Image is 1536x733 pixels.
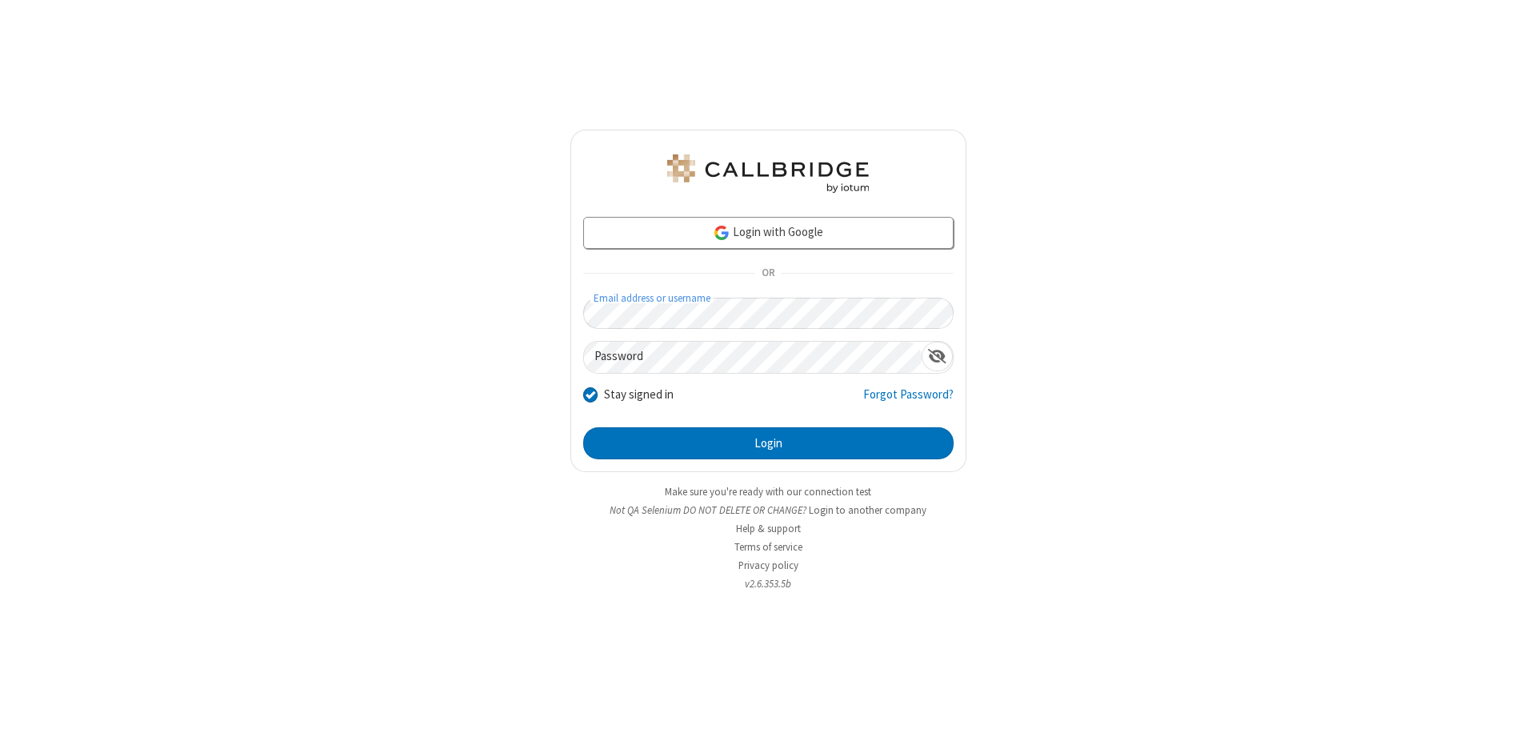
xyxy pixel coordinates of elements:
button: Login [583,427,954,459]
a: Forgot Password? [863,386,954,416]
li: Not QA Selenium DO NOT DELETE OR CHANGE? [570,503,966,518]
a: Help & support [736,522,801,535]
input: Password [584,342,922,373]
span: OR [755,262,781,285]
li: v2.6.353.5b [570,576,966,591]
label: Stay signed in [604,386,674,404]
img: QA Selenium DO NOT DELETE OR CHANGE [664,154,872,193]
button: Login to another company [809,503,926,518]
a: Login with Google [583,217,954,249]
a: Terms of service [734,540,802,554]
img: google-icon.png [713,224,730,242]
a: Make sure you're ready with our connection test [665,485,871,499]
a: Privacy policy [738,559,798,572]
input: Email address or username [583,298,954,329]
div: Show password [922,342,953,371]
